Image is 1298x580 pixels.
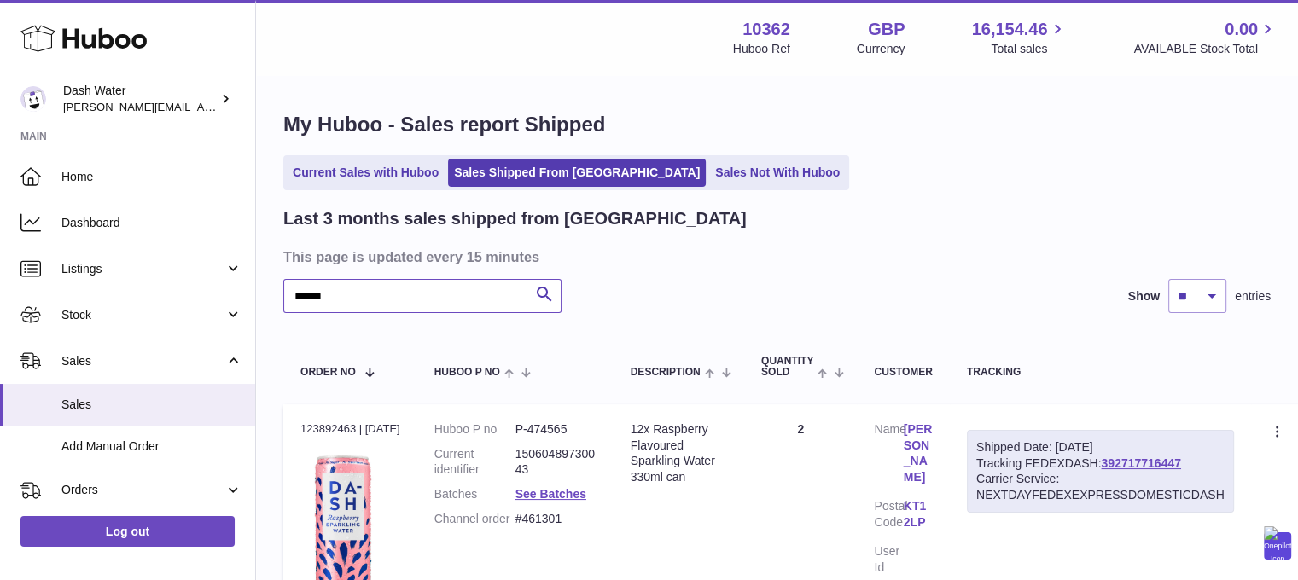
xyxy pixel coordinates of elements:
[971,18,1047,41] span: 16,154.46
[761,356,813,378] span: Quantity Sold
[61,353,224,369] span: Sales
[1133,41,1278,57] span: AVAILABLE Stock Total
[61,307,224,323] span: Stock
[283,207,747,230] h2: Last 3 months sales shipped from [GEOGRAPHIC_DATA]
[874,367,932,378] div: Customer
[971,18,1067,57] a: 16,154.46 Total sales
[967,430,1234,513] div: Tracking FEDEXDASH:
[300,367,356,378] span: Order No
[63,100,342,113] span: [PERSON_NAME][EMAIL_ADDRESS][DOMAIN_NAME]
[733,41,790,57] div: Huboo Ref
[434,486,515,502] dt: Batches
[868,18,905,41] strong: GBP
[904,498,933,531] a: KT1 2LP
[61,397,242,413] span: Sales
[904,421,933,486] a: [PERSON_NAME]
[20,86,46,112] img: james@dash-water.com
[434,511,515,527] dt: Channel order
[63,83,217,115] div: Dash Water
[61,482,224,498] span: Orders
[709,159,846,187] a: Sales Not With Huboo
[515,511,597,527] dd: #461301
[967,367,1234,378] div: Tracking
[991,41,1067,57] span: Total sales
[976,439,1225,455] div: Shipped Date: [DATE]
[631,421,727,486] div: 12x Raspberry Flavoured Sparkling Water 330ml can
[434,367,500,378] span: Huboo P no
[61,169,242,185] span: Home
[515,487,586,501] a: See Batches
[857,41,905,57] div: Currency
[874,421,903,490] dt: Name
[448,159,706,187] a: Sales Shipped From [GEOGRAPHIC_DATA]
[1235,288,1271,304] span: entries
[61,438,242,455] span: Add Manual Order
[742,18,790,41] strong: 10362
[300,421,400,437] div: 123892463 | [DATE]
[976,471,1225,503] div: Carrier Service: NEXTDAYFEDEXEXPRESSDOMESTICDASH
[1133,18,1278,57] a: 0.00 AVAILABLE Stock Total
[283,247,1266,266] h3: This page is updated every 15 minutes
[1128,288,1160,304] label: Show
[283,111,1271,138] h1: My Huboo - Sales report Shipped
[1101,456,1180,470] a: 392717716447
[874,543,903,576] dt: User Id
[434,446,515,478] dt: Current identifier
[515,421,597,438] dd: P-474565
[631,367,701,378] span: Description
[287,159,445,187] a: Current Sales with Huboo
[61,261,224,277] span: Listings
[20,516,235,547] a: Log out
[61,215,242,231] span: Dashboard
[1225,18,1258,41] span: 0.00
[434,421,515,438] dt: Huboo P no
[515,446,597,478] dd: 15060489730043
[874,498,903,535] dt: Postal Code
